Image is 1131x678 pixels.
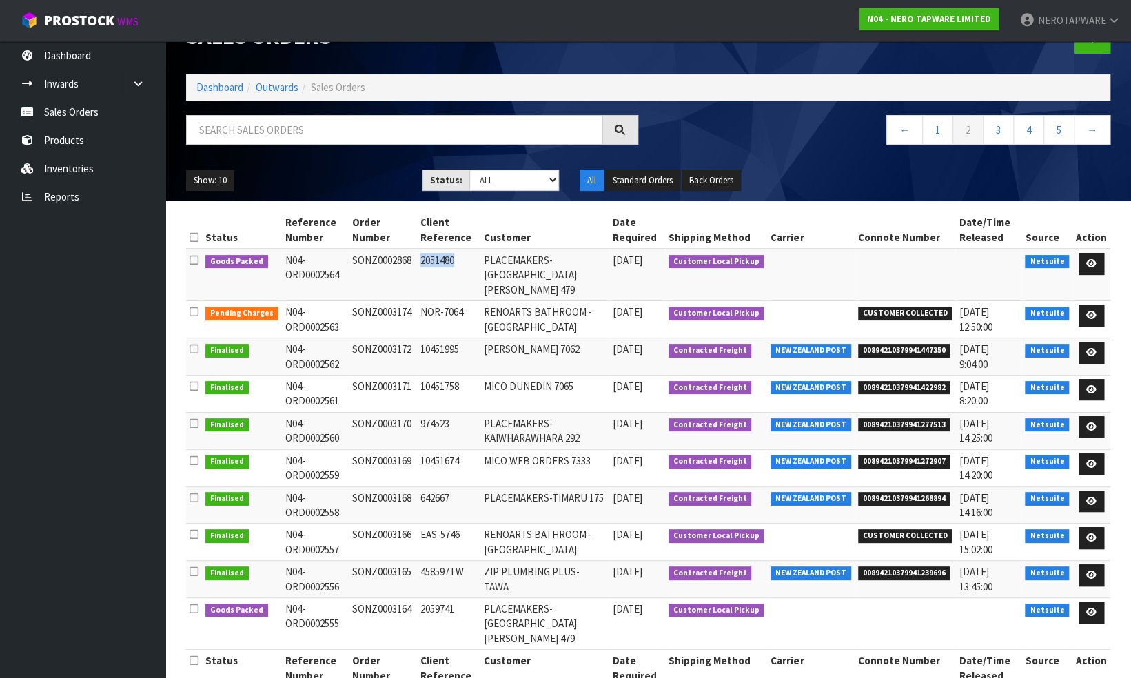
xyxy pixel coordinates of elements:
span: 00894210379941268894 [858,492,950,506]
a: 1 [922,115,953,145]
span: [DATE] 14:25:00 [959,417,992,444]
td: SONZ0003165 [349,561,416,598]
span: [DATE] 14:20:00 [959,454,992,482]
th: Status [202,212,282,249]
a: Dashboard [196,81,243,94]
span: Goods Packed [205,604,268,617]
span: NEW ZEALAND POST [771,455,851,469]
td: 10451674 [417,449,480,486]
th: Order Number [349,212,416,249]
span: [DATE] 12:50:00 [959,305,992,333]
td: 2059741 [417,598,480,650]
span: NEW ZEALAND POST [771,381,851,395]
span: NEROTAPWARE [1037,14,1105,27]
a: 5 [1043,115,1074,145]
td: PLACEMAKERS-[GEOGRAPHIC_DATA][PERSON_NAME] 479 [480,598,609,650]
h1: Sales Orders [186,24,638,49]
span: Finalised [205,492,249,506]
span: Customer Local Pickup [669,529,764,543]
td: N04-ORD0002562 [282,338,349,376]
input: Search sales orders [186,115,602,145]
span: [DATE] 13:45:00 [959,565,992,593]
td: NOR-7064 [417,301,480,338]
th: Reference Number [282,212,349,249]
span: Finalised [205,455,249,469]
span: [DATE] [613,602,642,615]
button: Standard Orders [605,169,680,192]
td: SONZ0003168 [349,486,416,524]
td: SONZ0003164 [349,598,416,650]
span: Contracted Freight [669,492,752,506]
span: CUSTOMER COLLECTED [858,529,952,543]
a: Outwards [256,81,298,94]
strong: N04 - NERO TAPWARE LIMITED [867,13,991,25]
span: Netsuite [1025,381,1069,395]
span: 00894210379941239696 [858,566,950,580]
th: Shipping Method [665,212,768,249]
a: 3 [983,115,1014,145]
th: Date Required [609,212,665,249]
span: Contracted Freight [669,566,752,580]
span: [DATE] [613,305,642,318]
span: NEW ZEALAND POST [771,344,851,358]
td: N04-ORD0002558 [282,486,349,524]
td: 10451758 [417,375,480,412]
span: Netsuite [1025,455,1069,469]
span: Customer Local Pickup [669,604,764,617]
span: 00894210379941422982 [858,381,950,395]
td: SONZ0003166 [349,524,416,561]
span: [DATE] 15:02:00 [959,528,992,555]
th: Client Reference [417,212,480,249]
td: N04-ORD0002561 [282,375,349,412]
td: 974523 [417,412,480,449]
span: Customer Local Pickup [669,255,764,269]
span: 00894210379941272907 [858,455,950,469]
td: RENOARTS BATHROOM - [GEOGRAPHIC_DATA] [480,301,609,338]
span: [DATE] [613,417,642,430]
span: Netsuite [1025,492,1069,506]
img: cube-alt.png [21,12,38,29]
td: N04-ORD0002559 [282,449,349,486]
span: Finalised [205,566,249,580]
td: 10451995 [417,338,480,376]
span: Contracted Freight [669,418,752,432]
th: Connote Number [855,212,956,249]
td: N04-ORD0002560 [282,412,349,449]
span: Pending Charges [205,307,278,320]
span: [DATE] [613,491,642,504]
td: ZIP PLUMBING PLUS- TAWA [480,561,609,598]
small: WMS [117,15,139,28]
td: PLACEMAKERS-[GEOGRAPHIC_DATA][PERSON_NAME] 479 [480,249,609,301]
span: [DATE] [613,254,642,267]
th: Source [1021,212,1072,249]
span: [DATE] 14:16:00 [959,491,992,519]
td: N04-ORD0002564 [282,249,349,301]
td: SONZ0003169 [349,449,416,486]
span: Finalised [205,418,249,432]
td: 2051480 [417,249,480,301]
strong: Status: [430,174,462,186]
span: [DATE] 8:20:00 [959,380,988,407]
span: Netsuite [1025,604,1069,617]
span: NEW ZEALAND POST [771,566,851,580]
td: [PERSON_NAME] 7062 [480,338,609,376]
span: Goods Packed [205,255,268,269]
span: NEW ZEALAND POST [771,492,851,506]
th: Date/Time Released [955,212,1021,249]
span: Finalised [205,344,249,358]
a: ← [886,115,923,145]
span: Netsuite [1025,255,1069,269]
td: EAS-5746 [417,524,480,561]
span: ProStock [44,12,114,30]
span: Finalised [205,381,249,395]
button: Back Orders [682,169,741,192]
span: Contracted Freight [669,344,752,358]
span: Netsuite [1025,418,1069,432]
span: Contracted Freight [669,381,752,395]
span: 00894210379941277513 [858,418,950,432]
span: NEW ZEALAND POST [771,418,851,432]
td: PLACEMAKERS-KAIWHARAWHARA 292 [480,412,609,449]
td: SONZ0003171 [349,375,416,412]
span: Customer Local Pickup [669,307,764,320]
button: All [580,169,604,192]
